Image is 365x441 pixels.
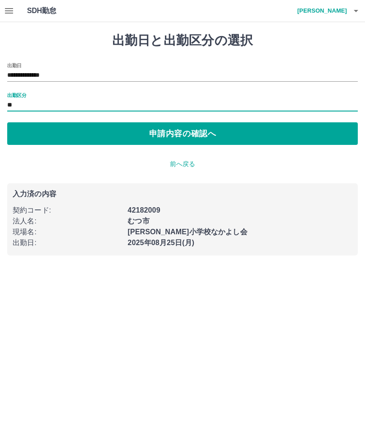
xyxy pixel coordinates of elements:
[128,206,160,214] b: 42182009
[128,239,194,246] b: 2025年08月25日(月)
[7,122,358,145] button: 申請内容の確認へ
[7,92,26,98] label: 出勤区分
[13,216,122,227] p: 法人名 :
[7,62,22,69] label: 出勤日
[128,217,149,225] b: むつ市
[13,190,352,198] p: 入力済の内容
[7,33,358,48] h1: 出勤日と出勤区分の選択
[13,227,122,237] p: 現場名 :
[13,205,122,216] p: 契約コード :
[7,159,358,169] p: 前へ戻る
[13,237,122,248] p: 出勤日 :
[128,228,247,236] b: [PERSON_NAME]小学校なかよし会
